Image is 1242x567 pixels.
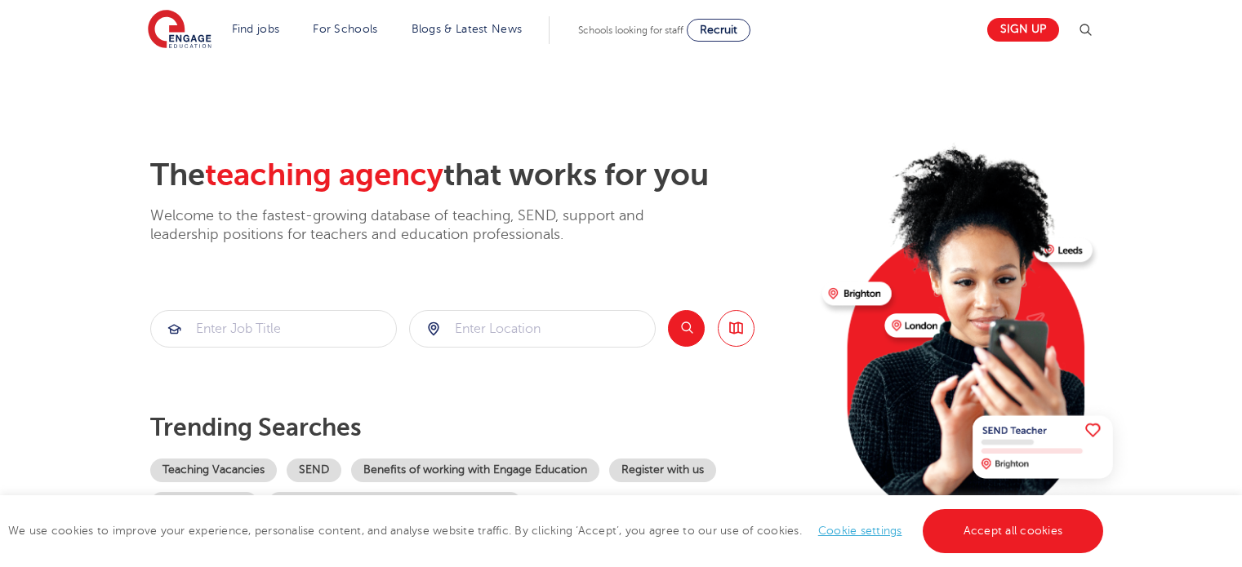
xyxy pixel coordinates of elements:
[8,525,1107,537] span: We use cookies to improve your experience, personalise content, and analyse website traffic. By c...
[148,10,211,51] img: Engage Education
[150,157,809,194] h2: The that works for you
[150,310,397,348] div: Submit
[410,311,655,347] input: Submit
[351,458,599,482] a: Benefits of working with Engage Education
[150,413,809,442] p: Trending searches
[687,19,750,42] a: Recruit
[923,509,1104,553] a: Accept all cookies
[987,18,1059,42] a: Sign up
[268,492,522,516] a: Our coverage across [GEOGRAPHIC_DATA]
[151,311,396,347] input: Submit
[313,23,377,35] a: For Schools
[232,23,280,35] a: Find jobs
[700,24,737,36] span: Recruit
[609,458,716,482] a: Register with us
[287,458,341,482] a: SEND
[150,458,277,482] a: Teaching Vacancies
[150,206,689,245] p: Welcome to the fastest-growing database of teaching, SEND, support and leadership positions for t...
[150,492,258,516] a: Become a tutor
[409,310,656,348] div: Submit
[205,157,443,193] span: teaching agency
[412,23,523,35] a: Blogs & Latest News
[578,24,683,36] span: Schools looking for staff
[668,310,705,347] button: Search
[818,525,902,537] a: Cookie settings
